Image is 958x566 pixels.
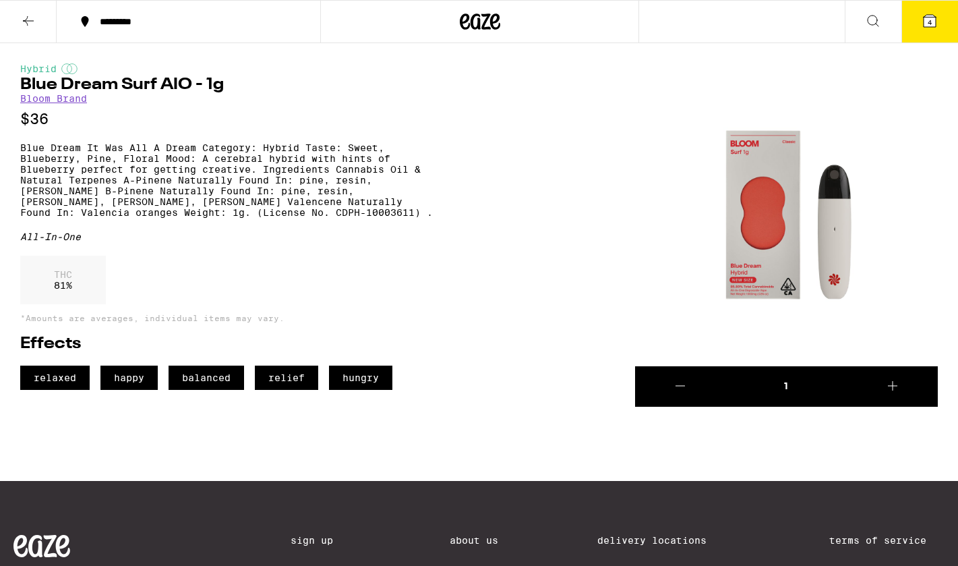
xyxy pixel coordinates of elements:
img: Bloom Brand - Blue Dream Surf AIO - 1g [635,63,938,366]
a: Bloom Brand [20,93,87,104]
div: Hybrid [20,63,433,74]
span: 4 [928,18,932,26]
div: 1 [726,380,847,393]
a: Delivery Locations [597,535,731,546]
div: 81 % [20,256,106,304]
img: hybridColor.svg [61,63,78,74]
button: 4 [901,1,958,43]
p: Blue Dream It Was All A Dream Category: Hybrid Taste: Sweet, Blueberry, Pine, Floral Mood: A cere... [20,142,433,218]
span: relief [255,366,318,390]
h1: Blue Dream Surf AIO - 1g [20,77,433,93]
span: happy [100,366,158,390]
a: Sign Up [291,535,351,546]
div: All-In-One [20,231,433,242]
a: About Us [450,535,498,546]
span: relaxed [20,366,90,390]
p: THC [54,269,72,280]
p: *Amounts are averages, individual items may vary. [20,314,433,322]
h2: Effects [20,336,433,352]
a: Terms of Service [829,535,945,546]
span: balanced [169,366,244,390]
span: hungry [329,366,392,390]
p: $36 [20,111,433,128]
